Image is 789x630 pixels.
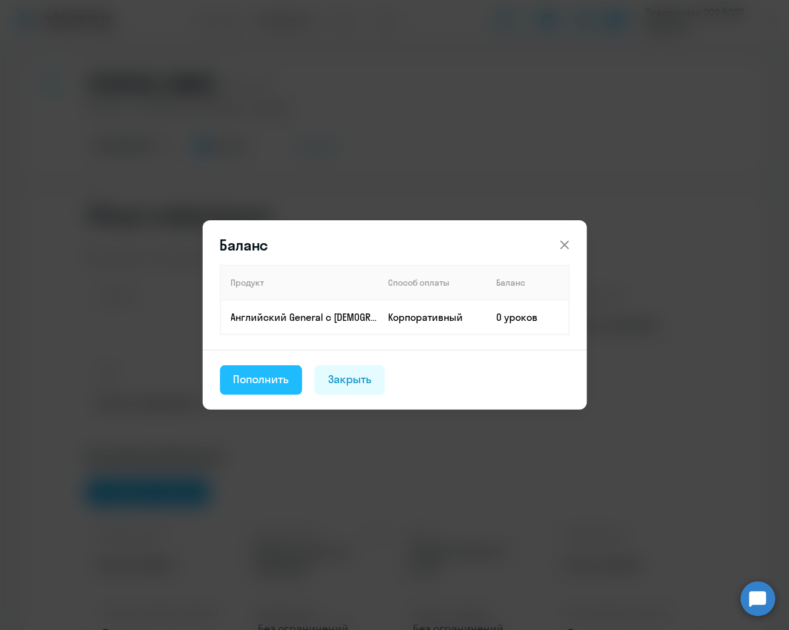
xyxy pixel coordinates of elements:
th: Баланс [487,265,569,300]
button: Закрыть [314,365,385,395]
header: Баланс [203,235,587,255]
th: Продукт [221,265,379,300]
div: Пополнить [234,371,289,388]
div: Закрыть [328,371,371,388]
p: Английский General с [DEMOGRAPHIC_DATA] преподавателем [231,310,378,324]
td: Корпоративный [379,300,487,334]
button: Пополнить [220,365,303,395]
td: 0 уроков [487,300,569,334]
th: Способ оплаты [379,265,487,300]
